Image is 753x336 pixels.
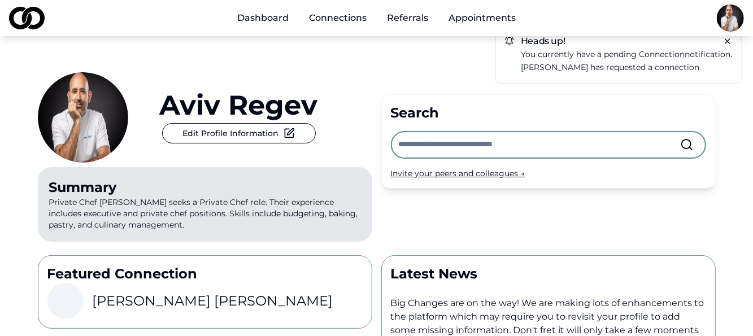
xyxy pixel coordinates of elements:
[391,104,706,122] div: Search
[162,123,316,143] button: Edit Profile Information
[439,7,525,29] a: Appointments
[160,91,318,119] a: Aviv Regev
[378,7,437,29] a: Referrals
[38,72,128,163] img: 7c9f7354-d216-4eca-a593-158b3da62616-chef%20photo-profile_picture.jpg
[9,7,45,29] img: logo
[521,48,732,61] p: You currently have a pending notification.
[228,7,525,29] nav: Main
[391,265,706,283] p: Latest News
[521,61,732,74] p: [PERSON_NAME] has requested a connection
[300,7,376,29] a: Connections
[717,5,744,32] img: 7c9f7354-d216-4eca-a593-158b3da62616-chef%20photo-profile_picture.jpg
[38,167,372,242] p: Private Chef [PERSON_NAME] seeks a Private Chef role. Their experience includes executive and pri...
[47,265,363,283] p: Featured Connection
[228,7,298,29] a: Dashboard
[391,168,706,179] div: Invite your peers and colleagues →
[49,178,361,197] div: Summary
[93,292,333,310] h3: [PERSON_NAME] [PERSON_NAME]
[521,48,732,74] a: You currently have a pending connectionnotification.[PERSON_NAME] has requested a connection
[639,49,685,59] span: connection
[505,37,732,46] h5: Heads up!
